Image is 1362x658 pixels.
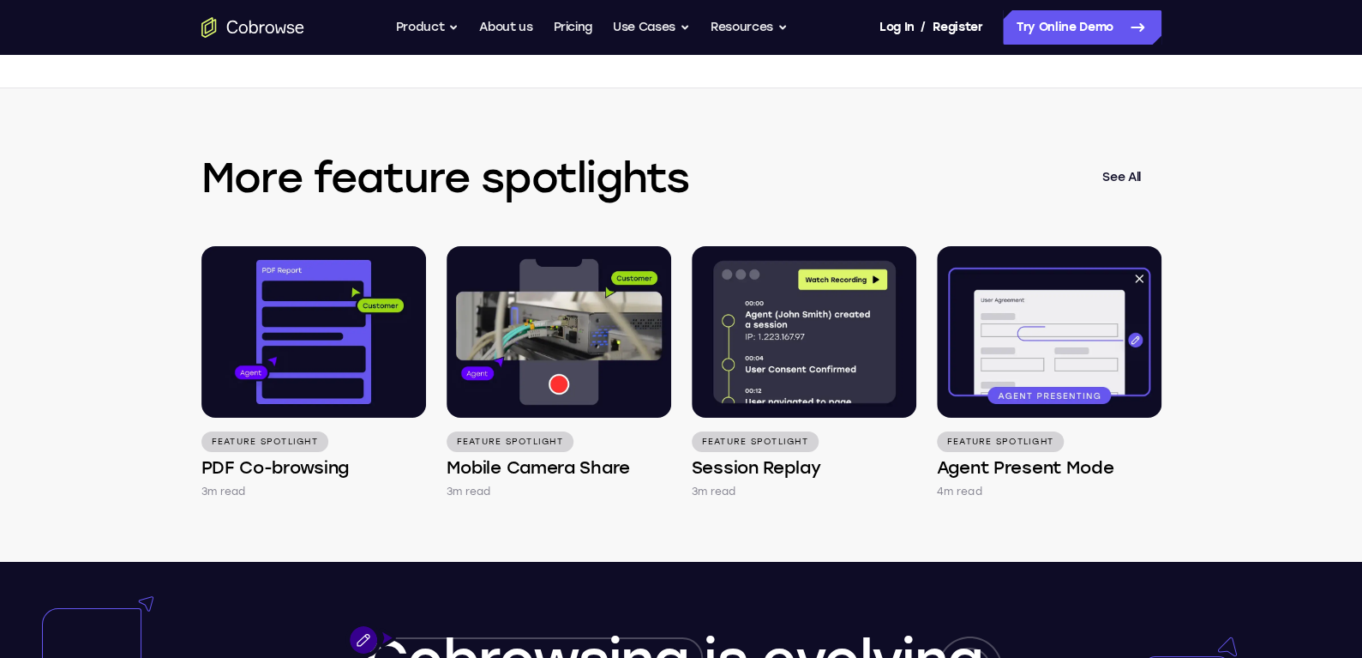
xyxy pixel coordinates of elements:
p: Feature Spotlight [201,432,328,452]
img: PDF Co-browsing [201,246,426,418]
a: Log In [879,10,914,45]
a: Register [933,10,982,45]
p: 3m read [447,483,491,500]
p: 3m read [692,483,736,500]
a: Feature Spotlight Mobile Camera Share 3m read [447,246,671,500]
h3: More feature spotlights [201,150,1082,205]
h4: Agent Present Mode [937,456,1114,480]
h4: Session Replay [692,456,821,480]
button: Product [396,10,459,45]
h4: PDF Co-browsing [201,456,350,480]
a: Go to the home page [201,17,304,38]
p: Feature Spotlight [447,432,573,452]
a: Try Online Demo [1003,10,1161,45]
h4: Mobile Camera Share [447,456,630,480]
p: 4m read [937,483,982,500]
a: See All [1082,157,1161,198]
p: Feature Spotlight [937,432,1064,452]
p: Feature Spotlight [692,432,819,452]
img: Agent Present Mode [937,246,1161,418]
img: Mobile Camera Share [447,246,671,418]
a: Feature Spotlight PDF Co-browsing 3m read [201,246,426,500]
button: Resources [711,10,788,45]
p: 3m read [201,483,246,500]
img: Session Replay [692,246,916,418]
span: / [921,17,926,38]
a: Feature Spotlight Agent Present Mode 4m read [937,246,1161,500]
a: About us [479,10,532,45]
a: Feature Spotlight Session Replay 3m read [692,246,916,500]
a: Pricing [553,10,592,45]
button: Use Cases [613,10,690,45]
